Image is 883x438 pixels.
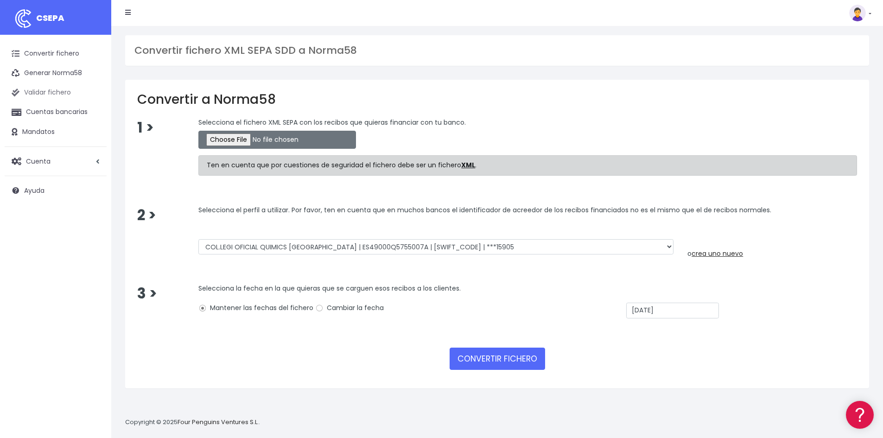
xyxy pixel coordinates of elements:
[5,122,107,142] a: Mandatos
[5,102,107,122] a: Cuentas bancarias
[692,249,743,258] a: crea uno nuevo
[461,160,475,170] strong: XML
[134,44,860,57] h3: Convertir fichero XML SEPA SDD a Norma58
[198,303,313,313] label: Mantener las fechas del fichero
[687,239,857,259] div: o
[450,348,545,370] button: CONVERTIR FICHERO
[137,92,857,108] h2: Convertir a Norma58
[137,284,157,304] span: 3 >
[137,205,156,225] span: 2 >
[5,152,107,171] a: Cuenta
[125,418,260,427] p: Copyright © 2025 .
[5,63,107,83] a: Generar Norma58
[5,44,107,63] a: Convertir fichero
[36,12,64,24] span: CSEPA
[137,118,154,138] span: 1 >
[198,284,461,293] span: Selecciona la fecha en la que quieras que se carguen esos recibos a los clientes.
[198,155,857,176] div: Ten en cuenta que por cuestiones de seguridad el fichero debe ser un fichero .
[5,83,107,102] a: Validar fichero
[849,5,866,21] img: profile
[178,418,259,426] a: Four Penguins Ventures S.L.
[12,7,35,30] img: logo
[198,205,771,214] span: Selecciona el perfil a utilizar. Por favor, ten en cuenta que en muchos bancos el identificador d...
[315,303,384,313] label: Cambiar la fecha
[5,181,107,200] a: Ayuda
[26,156,51,165] span: Cuenta
[24,186,44,195] span: Ayuda
[198,118,466,127] span: Selecciona el fichero XML SEPA con los recibos que quieras financiar con tu banco.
